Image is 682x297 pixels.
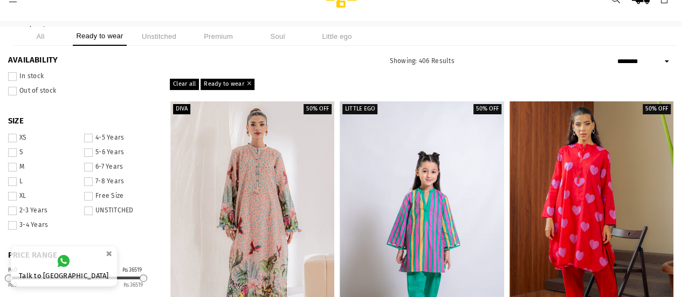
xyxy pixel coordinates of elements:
span: Showing: 406 Results [389,57,454,65]
button: × [102,245,115,263]
li: Soul [251,27,305,46]
span: SIZE [8,116,154,127]
li: Little ego [310,27,364,46]
a: Talk to [GEOGRAPHIC_DATA] [11,246,117,286]
label: 50% off [643,104,671,114]
label: L [8,177,78,186]
li: All [13,27,67,46]
label: S [8,148,78,157]
label: 7-8 Years [84,177,154,186]
span: PRICE RANGE [8,250,154,261]
span: Availability [8,55,154,66]
div: ₨0 [8,267,18,273]
label: 6-7 Years [84,163,154,171]
label: XS [8,134,78,142]
ins: 0 [8,282,18,288]
label: UNSTITCHED [84,206,154,215]
label: In stock [8,72,154,81]
label: Out of stock [8,87,154,95]
a: Clear all [170,79,199,89]
label: 4-5 Years [84,134,154,142]
label: Diva [173,104,190,114]
label: XL [8,192,78,201]
label: 3-4 Years [8,221,78,230]
div: ₨36519 [122,267,142,273]
label: Free Size [84,192,154,201]
a: Ready to wear [201,79,254,89]
li: Premium [191,27,245,46]
label: 50% off [473,104,501,114]
a: Home [8,26,27,34]
label: 50% off [304,104,332,114]
li: Ready to wear [73,27,127,46]
label: M [8,163,78,171]
span: Sale [35,26,51,34]
label: 5-6 Years [84,148,154,157]
label: Little EGO [342,104,377,114]
span: | [29,26,33,34]
label: 2-3 Years [8,206,78,215]
ins: 36519 [123,282,143,288]
li: Unstitched [132,27,186,46]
